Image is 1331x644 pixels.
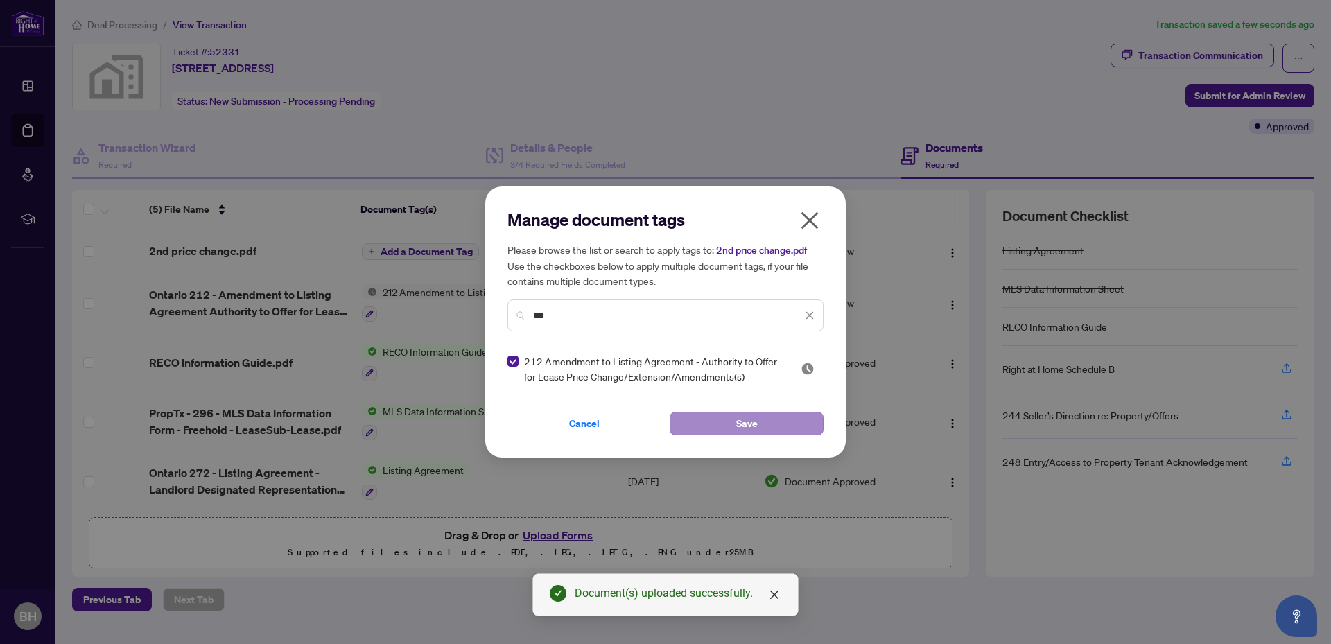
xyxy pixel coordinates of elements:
div: Document(s) uploaded successfully. [575,585,781,602]
button: Cancel [507,412,661,435]
span: close [799,209,821,232]
span: close [805,311,815,320]
span: Pending Review [801,362,815,376]
img: status [801,362,815,376]
a: Close [767,587,782,602]
button: Save [670,412,824,435]
h2: Manage document tags [507,209,824,231]
span: check-circle [550,585,566,602]
span: Save [736,412,758,435]
span: close [769,589,780,600]
span: 2nd price change.pdf [716,244,807,256]
span: Cancel [569,412,600,435]
h5: Please browse the list or search to apply tags to: Use the checkboxes below to apply multiple doc... [507,242,824,288]
button: Open asap [1276,595,1317,637]
span: 212 Amendment to Listing Agreement - Authority to Offer for Lease Price Change/Extension/Amendmen... [524,354,784,384]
